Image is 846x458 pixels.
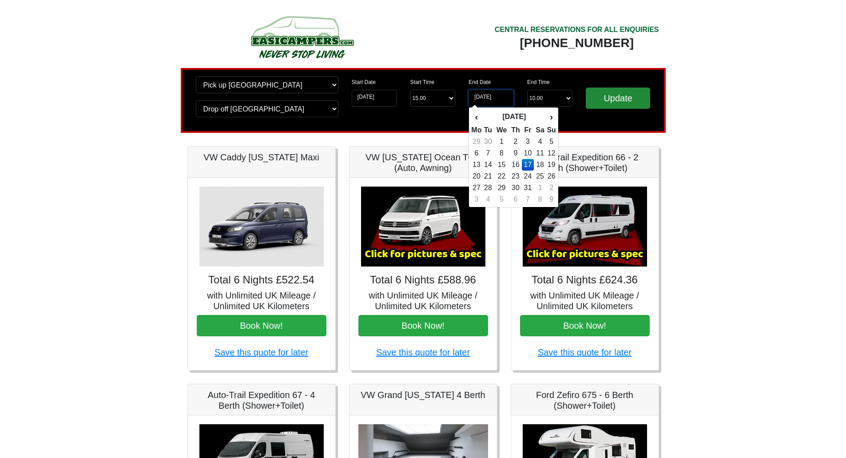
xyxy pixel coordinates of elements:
a: Save this quote for later [376,347,470,357]
td: 8 [534,194,547,205]
td: 17 [522,159,534,171]
img: campers-checkout-logo.png [218,12,386,61]
label: End Date [469,78,491,86]
td: 9 [546,194,556,205]
td: 24 [522,171,534,182]
td: 2 [546,182,556,194]
th: › [546,109,556,124]
th: ‹ [471,109,482,124]
td: 21 [482,171,494,182]
td: 14 [482,159,494,171]
a: Save this quote for later [538,347,632,357]
td: 10 [522,147,534,159]
th: Su [546,124,556,136]
td: 2 [509,136,522,147]
td: 9 [509,147,522,159]
button: Book Now! [197,315,326,336]
td: 1 [534,182,547,194]
button: Book Now! [520,315,650,336]
td: 6 [471,147,482,159]
td: 30 [509,182,522,194]
td: 13 [471,159,482,171]
th: Sa [534,124,547,136]
img: VW Caddy California Maxi [199,187,324,267]
td: 19 [546,159,556,171]
td: 25 [534,171,547,182]
h5: Auto-Trail Expedition 67 - 4 Berth (Shower+Toilet) [197,390,326,411]
th: Mo [471,124,482,136]
td: 18 [534,159,547,171]
td: 29 [471,136,482,147]
input: Start Date [352,90,397,107]
td: 11 [534,147,547,159]
td: 28 [482,182,494,194]
td: 3 [471,194,482,205]
img: Auto-Trail Expedition 66 - 2 Berth (Shower+Toilet) [523,187,647,267]
h5: with Unlimited UK Mileage / Unlimited UK Kilometers [520,290,650,311]
td: 29 [494,182,509,194]
img: VW California Ocean T6.1 (Auto, Awning) [361,187,485,267]
td: 4 [482,194,494,205]
td: 12 [546,147,556,159]
td: 1 [494,136,509,147]
td: 3 [522,136,534,147]
h5: VW [US_STATE] Ocean T6.1 (Auto, Awning) [358,152,488,173]
th: [DATE] [482,109,546,124]
th: Th [509,124,522,136]
td: 15 [494,159,509,171]
input: Return Date [469,90,514,107]
td: 7 [522,194,534,205]
td: 4 [534,136,547,147]
h5: Auto-Trail Expedition 66 - 2 Berth (Shower+Toilet) [520,152,650,173]
h5: Ford Zefiro 675 - 6 Berth (Shower+Toilet) [520,390,650,411]
h4: Total 6 Nights £588.96 [358,274,488,287]
td: 8 [494,147,509,159]
td: 26 [546,171,556,182]
label: End Time [527,78,550,86]
th: Fr [522,124,534,136]
td: 22 [494,171,509,182]
td: 31 [522,182,534,194]
h5: with Unlimited UK Mileage / Unlimited UK Kilometers [197,290,326,311]
td: 5 [546,136,556,147]
h4: Total 6 Nights £522.54 [197,274,326,287]
td: 5 [494,194,509,205]
label: Start Time [410,78,435,86]
h5: with Unlimited UK Mileage / Unlimited UK Kilometers [358,290,488,311]
td: 30 [482,136,494,147]
td: 6 [509,194,522,205]
h4: Total 6 Nights £624.36 [520,274,650,287]
td: 16 [509,159,522,171]
td: 7 [482,147,494,159]
label: Start Date [352,78,376,86]
input: Update [586,88,651,109]
td: 23 [509,171,522,182]
td: 27 [471,182,482,194]
h5: VW Caddy [US_STATE] Maxi [197,152,326,163]
div: [PHONE_NUMBER] [495,35,659,51]
button: Book Now! [358,315,488,336]
td: 20 [471,171,482,182]
th: We [494,124,509,136]
div: CENTRAL RESERVATIONS FOR ALL ENQUIRIES [495,24,659,35]
th: Tu [482,124,494,136]
h5: VW Grand [US_STATE] 4 Berth [358,390,488,400]
a: Save this quote for later [214,347,308,357]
